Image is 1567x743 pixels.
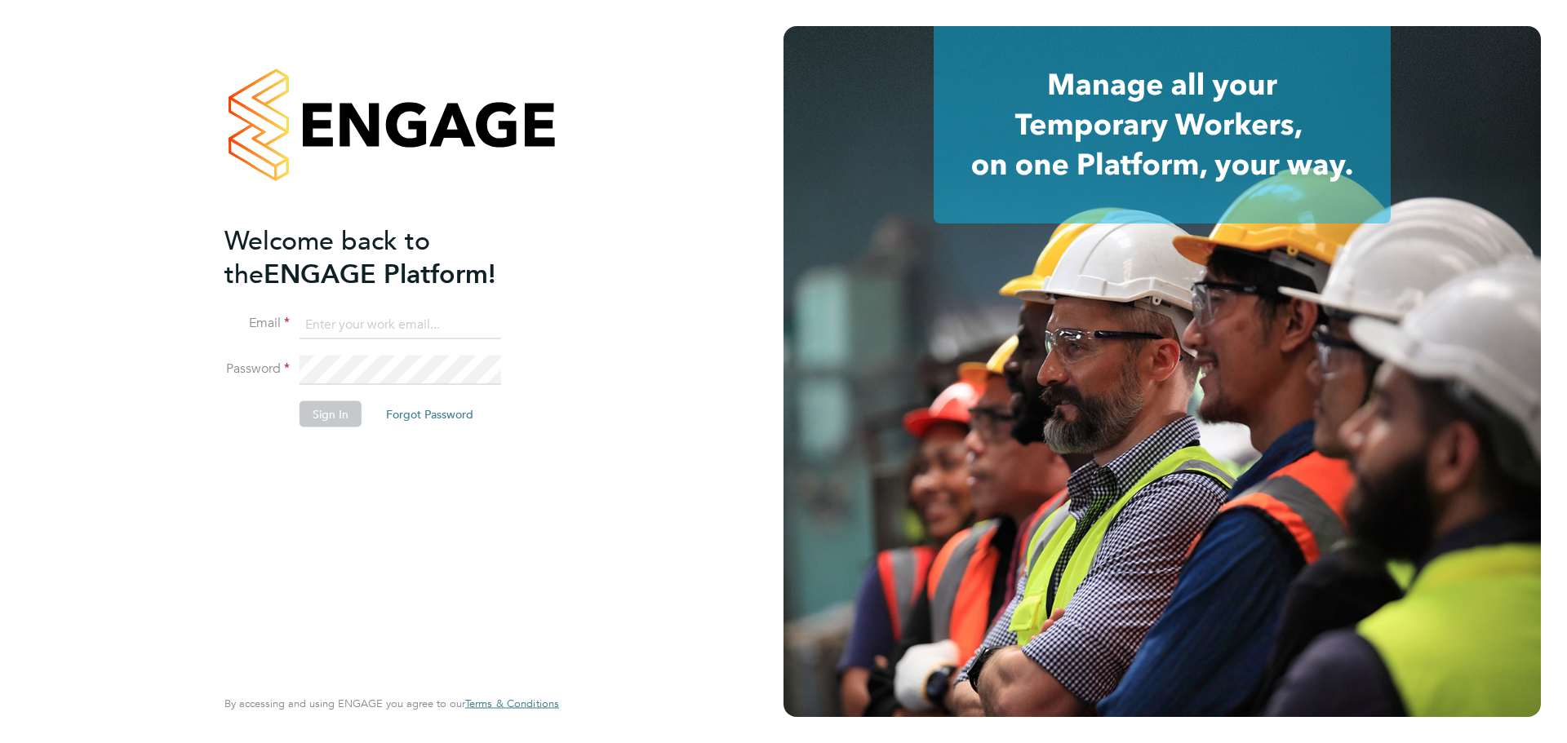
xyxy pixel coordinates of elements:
span: Terms & Conditions [465,697,559,710]
button: Forgot Password [373,401,486,427]
input: Enter your work email... [300,310,501,339]
span: By accessing and using ENGAGE you agree to our [224,697,559,710]
h2: ENGAGE Platform! [224,223,543,290]
button: Sign In [300,401,362,427]
label: Password [224,360,290,378]
label: Email [224,315,290,332]
span: Welcome back to the [224,224,430,290]
a: Terms & Conditions [465,697,559,710]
